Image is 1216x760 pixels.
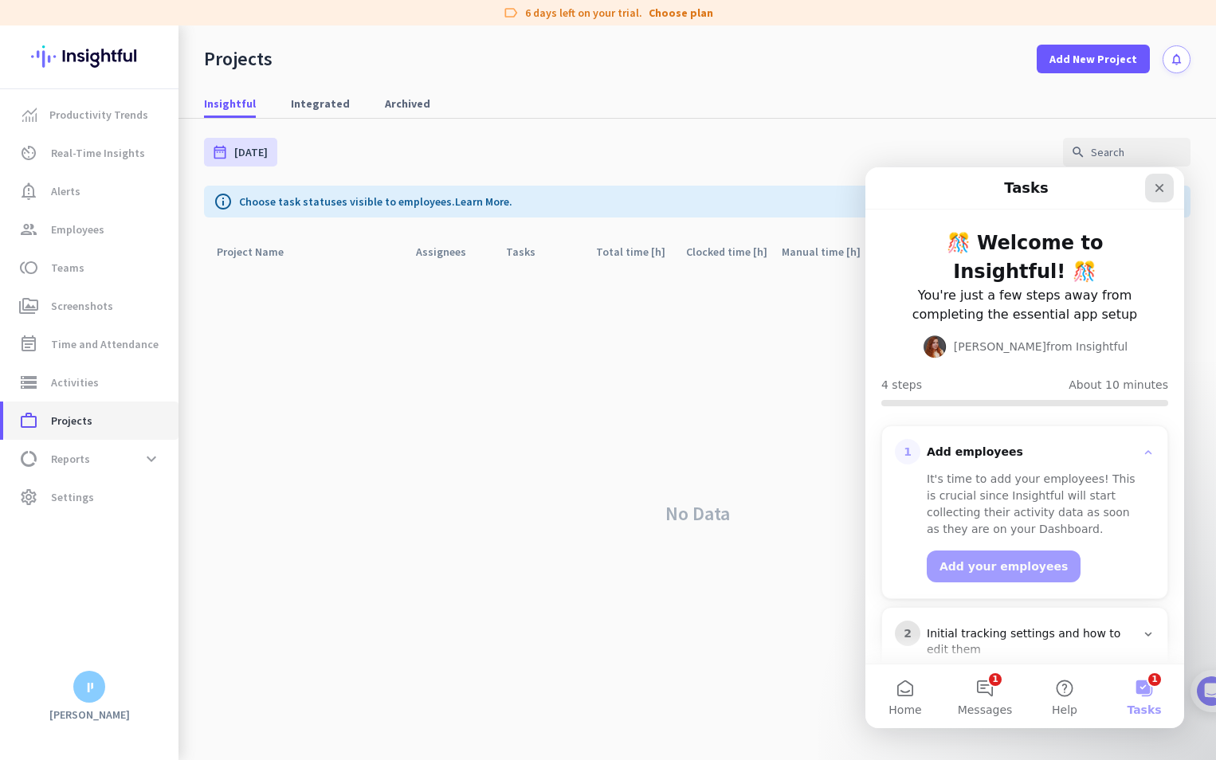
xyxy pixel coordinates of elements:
span: Reports [51,449,90,468]
div: Total time [h] [596,241,673,263]
span: Real-Time Insights [51,143,145,163]
i: info [214,192,233,211]
img: menu-item [22,108,37,122]
div: Clocked time [h] [686,241,769,263]
div: No Data [204,267,1191,760]
a: notification_importantAlerts [3,172,178,210]
i: data_usage [19,449,38,468]
i: settings [19,488,38,507]
a: perm_mediaScreenshots [3,287,178,325]
span: Projects [51,411,92,430]
button: notifications [1163,45,1191,73]
iframe: Intercom live chat [865,167,1184,728]
div: Manual time [h] [782,241,865,263]
span: Productivity Trends [49,105,148,124]
span: Alerts [51,182,80,201]
i: perm_media [19,296,38,315]
i: work_outline [19,411,38,430]
img: Insightful logo [31,25,147,88]
span: Teams [51,258,84,277]
span: Screenshots [51,296,113,315]
div: Project Name [217,241,303,263]
i: av_timer [19,143,38,163]
span: Add New Project [1049,51,1137,67]
input: Search [1063,138,1191,166]
div: Assignees [416,241,485,263]
i: toll [19,258,38,277]
i: notification_important [19,182,38,201]
i: search [1071,145,1085,159]
span: Insightful [204,96,256,112]
a: data_usageReportsexpand_more [3,440,178,478]
i: storage [19,373,38,392]
a: event_noteTime and Attendance [3,325,178,363]
i: notifications [1170,53,1183,66]
span: Employees [51,220,104,239]
a: Learn More. [455,194,512,209]
a: settingsSettings [3,478,178,516]
a: work_outlineProjects [3,402,178,440]
a: av_timerReal-Time Insights [3,134,178,172]
span: Settings [51,488,94,507]
i: event_note [19,335,38,354]
span: [DATE] [234,144,268,160]
a: groupEmployees [3,210,178,249]
span: Archived [385,96,430,112]
a: Choose plan [649,5,713,21]
a: tollTeams [3,249,178,287]
i: group [19,220,38,239]
div: יו [86,679,93,695]
div: Tasks [506,241,555,263]
p: Choose task statuses visible to employees. [239,194,512,210]
span: Activities [51,373,99,392]
button: expand_more [137,445,166,473]
button: Add New Project [1037,45,1150,73]
i: label [503,5,519,21]
i: date_range [212,144,228,160]
span: Time and Attendance [51,335,159,354]
a: menu-itemProductivity Trends [3,96,178,134]
span: Integrated [291,96,350,112]
a: storageActivities [3,363,178,402]
div: Projects [204,47,273,71]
